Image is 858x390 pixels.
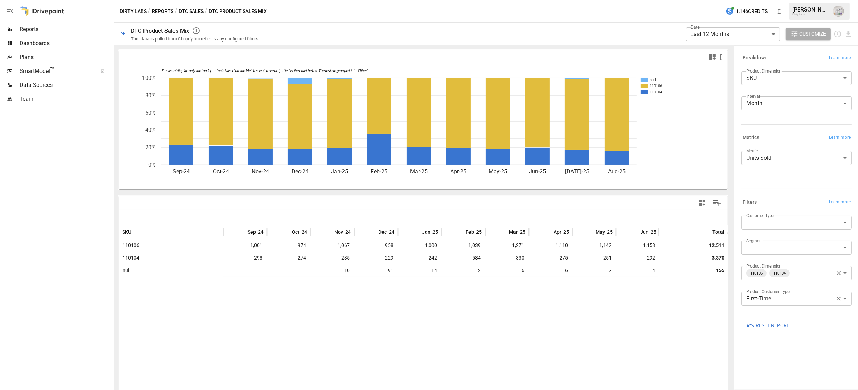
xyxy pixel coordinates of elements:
[324,227,334,237] button: Sort
[368,227,378,237] button: Sort
[119,64,728,189] svg: A chart.
[179,7,204,16] button: DTC Sales
[205,7,207,16] div: /
[466,228,482,235] span: Feb-25
[746,288,790,294] label: Product Customer Type
[741,151,852,165] div: Units Sold
[152,7,173,16] button: Reports
[489,239,525,252] span: 1,271
[213,168,229,175] text: Oct-24
[709,239,724,252] div: 12,511
[401,239,438,252] span: 1,000
[422,228,438,235] span: Jan-25
[489,168,507,175] text: May-25
[608,168,626,175] text: Aug-25
[620,264,656,277] span: 4
[20,67,93,75] span: SmartModel
[131,28,189,34] div: DTC Product Sales Mix
[20,53,112,61] span: Plans
[746,68,782,74] label: Product Dimension
[792,6,829,13] div: [PERSON_NAME]
[314,264,351,277] span: 10
[401,252,438,264] span: 242
[175,7,177,16] div: /
[314,252,351,264] span: 235
[640,228,656,235] span: Jun-25
[120,252,139,264] span: 110104
[445,264,482,277] span: 2
[746,263,782,269] label: Product Dimension
[412,227,421,237] button: Sort
[829,1,848,21] button: Emmanuelle Johnson
[741,320,794,332] button: Reset Report
[20,25,112,33] span: Reports
[576,252,613,264] span: 251
[161,69,369,73] text: For visual display, only the top 9 products based on the Metric selected are outputted in the cha...
[532,252,569,264] span: 275
[292,228,307,235] span: Oct-24
[829,134,851,141] span: Learn more
[829,199,851,206] span: Learn more
[281,227,291,237] button: Sort
[498,227,508,237] button: Sort
[829,54,851,61] span: Learn more
[410,168,428,175] text: Mar-25
[145,92,156,99] text: 80%
[596,228,613,235] span: May-25
[756,321,789,330] span: Reset Report
[543,227,553,237] button: Sort
[148,162,156,168] text: 0%
[786,28,831,40] button: Customize
[741,292,847,306] div: First-Time
[358,252,394,264] span: 229
[145,110,156,116] text: 60%
[834,30,842,38] button: Schedule report
[148,7,150,16] div: /
[120,264,130,277] span: null
[371,168,387,175] text: Feb-25
[252,168,269,175] text: Nov-24
[445,252,482,264] span: 584
[747,269,765,277] span: 110106
[620,252,656,264] span: 292
[50,66,55,75] span: ™
[741,71,852,85] div: SKU
[844,30,852,38] button: Download report
[20,39,112,47] span: Dashboards
[691,24,700,30] label: Date
[630,227,639,237] button: Sort
[122,228,132,235] span: SKU
[291,168,309,175] text: Dec-24
[709,195,725,211] button: Manage Columns
[746,238,763,244] label: Segment
[20,81,112,89] span: Data Sources
[576,239,613,252] span: 1,142
[378,228,394,235] span: Dec-24
[554,228,569,235] span: Apr-25
[358,264,394,277] span: 91
[746,212,774,218] label: Customer Type
[532,264,569,277] span: 6
[691,31,730,37] span: Last 12 Months
[271,239,307,252] span: 974
[742,54,768,62] h6: Breakdown
[576,264,613,277] span: 7
[650,84,662,88] text: 110106
[271,252,307,264] span: 274
[455,227,465,237] button: Sort
[489,264,525,277] span: 6
[746,148,758,154] label: Metric
[247,228,264,235] span: Sep-24
[833,6,844,17] div: Emmanuelle Johnson
[132,227,142,237] button: Sort
[120,239,139,252] span: 110106
[120,7,147,16] button: Dirty Labs
[142,75,156,81] text: 100%
[565,168,589,175] text: [DATE]-25
[489,252,525,264] span: 330
[585,227,595,237] button: Sort
[741,96,852,110] div: Month
[358,239,394,252] span: 958
[314,239,351,252] span: 1,067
